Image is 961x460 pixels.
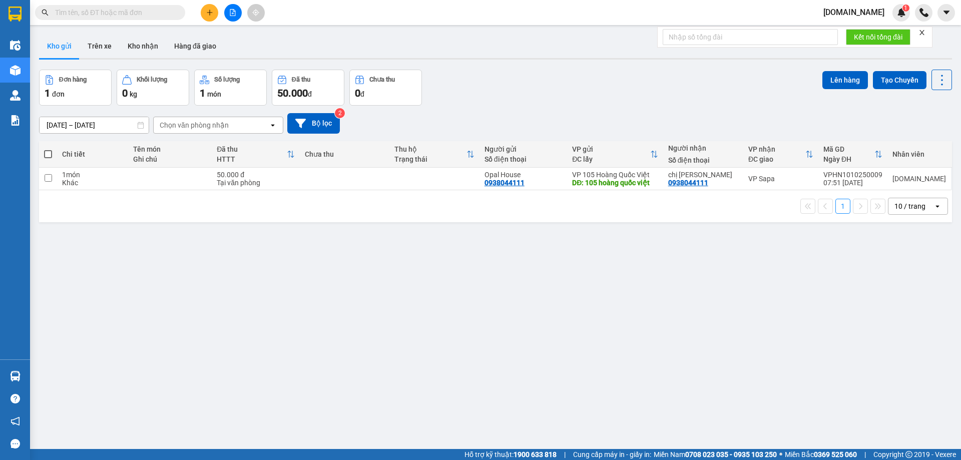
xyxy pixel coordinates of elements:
span: 50.000 [277,87,308,99]
img: warehouse-icon [10,371,21,381]
div: Số lượng [214,76,240,83]
span: 0 [122,87,128,99]
button: Lên hàng [822,71,868,89]
div: Opal House [485,171,562,179]
span: message [11,439,20,448]
div: VP nhận [748,145,805,153]
div: Khác [62,179,123,187]
span: Miền Bắc [785,449,857,460]
div: Số điện thoại [485,155,562,163]
button: caret-down [937,4,955,22]
div: 0938044111 [485,179,525,187]
div: chị huyền [668,171,738,179]
span: 0 [355,87,360,99]
input: Tìm tên, số ĐT hoặc mã đơn [55,7,173,18]
div: Tên món [133,145,207,153]
sup: 2 [335,108,345,118]
th: Toggle SortBy [567,141,663,168]
button: Kho gửi [39,34,80,58]
div: Đã thu [292,76,310,83]
span: | [864,449,866,460]
div: Người nhận [668,144,738,152]
div: Chưa thu [305,150,384,158]
img: warehouse-icon [10,65,21,76]
div: Tại văn phòng [217,179,294,187]
div: Chi tiết [62,150,123,158]
div: ĐC lấy [572,155,650,163]
img: logo-vxr [9,7,22,22]
span: 1 [904,5,907,12]
span: plus [206,9,213,16]
div: Đã thu [217,145,286,153]
svg: open [933,202,941,210]
button: Bộ lọc [287,113,340,134]
button: Trên xe [80,34,120,58]
img: phone-icon [919,8,928,17]
span: | [564,449,566,460]
strong: 0708 023 035 - 0935 103 250 [685,450,777,458]
button: plus [201,4,218,22]
span: ⚪️ [779,452,782,456]
input: Select a date range. [40,117,149,133]
div: Chọn văn phòng nhận [160,120,229,130]
svg: open [269,121,277,129]
div: Số điện thoại [668,156,738,164]
span: Kết nối tổng đài [854,32,902,43]
span: notification [11,416,20,426]
img: warehouse-icon [10,90,21,101]
div: Thu hộ [394,145,466,153]
span: search [42,9,49,16]
div: HTTT [217,155,286,163]
span: 1 [200,87,205,99]
div: VPHN1010250009 [823,171,882,179]
button: aim [247,4,265,22]
div: Nhân viên [892,150,946,158]
div: Ngày ĐH [823,155,874,163]
span: kg [130,90,137,98]
div: Đơn hàng [59,76,87,83]
img: warehouse-icon [10,40,21,51]
button: 1 [835,199,850,214]
strong: 0369 525 060 [814,450,857,458]
div: Chưa thu [369,76,395,83]
button: Kết nối tổng đài [846,29,910,45]
div: 10 / trang [894,201,925,211]
span: close [918,29,925,36]
div: 0938044111 [668,179,708,187]
span: đ [308,90,312,98]
span: đ [360,90,364,98]
span: aim [252,9,259,16]
img: solution-icon [10,115,21,126]
div: Người gửi [485,145,562,153]
div: Mã GD [823,145,874,153]
th: Toggle SortBy [818,141,887,168]
sup: 1 [902,5,909,12]
span: Cung cấp máy in - giấy in: [573,449,651,460]
th: Toggle SortBy [212,141,299,168]
button: Chưa thu0đ [349,70,422,106]
div: 50.000 đ [217,171,294,179]
th: Toggle SortBy [389,141,479,168]
div: Khối lượng [137,76,167,83]
div: Ghi chú [133,155,207,163]
button: file-add [224,4,242,22]
button: Tạo Chuyến [873,71,926,89]
button: Kho nhận [120,34,166,58]
span: đơn [52,90,65,98]
img: icon-new-feature [897,8,906,17]
button: Số lượng1món [194,70,267,106]
div: VP gửi [572,145,650,153]
span: copyright [905,451,912,458]
div: VP 105 Hoàng Quốc Việt [572,171,658,179]
div: tuannq.got [892,175,946,183]
span: caret-down [942,8,951,17]
button: Đơn hàng1đơn [39,70,112,106]
div: 07:51 [DATE] [823,179,882,187]
th: Toggle SortBy [743,141,818,168]
div: DĐ: 105 hoàng quốc việt [572,179,658,187]
div: Trạng thái [394,155,466,163]
input: Nhập số tổng đài [663,29,838,45]
div: 1 món [62,171,123,179]
button: Đã thu50.000đ [272,70,344,106]
span: file-add [229,9,236,16]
